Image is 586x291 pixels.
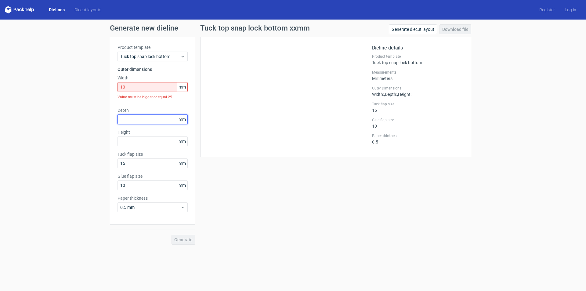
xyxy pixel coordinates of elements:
[118,75,188,81] label: Width
[397,92,411,97] span: , Height :
[560,7,581,13] a: Log in
[200,24,310,32] h1: Tuck top snap lock bottom xxmm
[384,92,397,97] span: , Depth :
[372,133,464,138] label: Paper thickness
[372,118,464,122] label: Glue flap size
[389,24,437,34] a: Generate diecut layout
[177,159,187,168] span: mm
[118,66,188,72] h3: Outer dimensions
[118,173,188,179] label: Glue flap size
[118,151,188,157] label: Tuck flap size
[70,7,106,13] a: Diecut layouts
[177,82,187,92] span: mm
[372,54,464,59] label: Product template
[177,137,187,146] span: mm
[118,107,188,113] label: Depth
[372,86,464,91] label: Outer Dimensions
[177,181,187,190] span: mm
[120,204,180,210] span: 0.5 mm
[372,133,464,144] div: 0.5
[118,195,188,201] label: Paper thickness
[372,102,464,113] div: 15
[177,115,187,124] span: mm
[118,92,188,102] div: Value must be bigger or equal 25
[372,44,464,52] h2: Dieline details
[118,129,188,135] label: Height
[372,118,464,129] div: 10
[372,54,464,65] div: Tuck top snap lock bottom
[372,102,464,107] label: Tuck flap size
[534,7,560,13] a: Register
[120,53,180,60] span: Tuck top snap lock bottom
[118,44,188,50] label: Product template
[372,70,464,81] div: Millimeters
[372,70,464,75] label: Measurements
[44,7,70,13] a: Dielines
[110,24,476,32] h1: Generate new dieline
[372,92,384,97] span: Width :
